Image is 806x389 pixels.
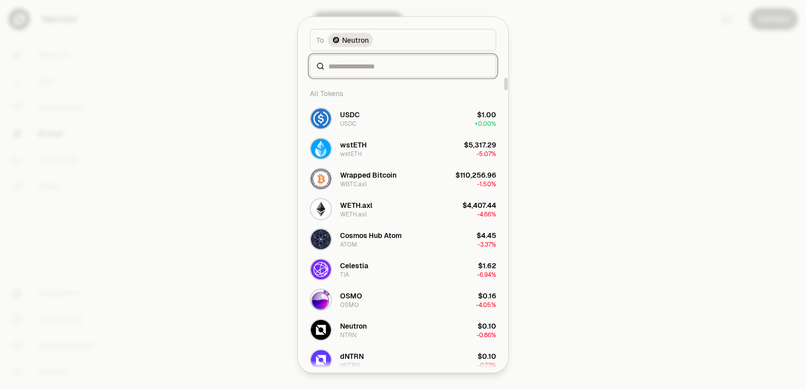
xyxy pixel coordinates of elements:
span: -3.37% [478,240,496,248]
div: $1.62 [478,260,496,270]
img: dNTRN Logo [311,350,331,370]
div: WETH.axl [340,210,367,218]
div: Cosmos Hub Atom [340,230,401,240]
div: dNTRN [340,361,360,369]
div: $4.45 [477,230,496,240]
button: ATOM LogoCosmos Hub AtomATOM$4.45-3.37% [304,224,502,254]
div: OSMO [340,290,362,300]
span: -0.73% [478,361,496,369]
div: NTRN [340,331,357,339]
div: OSMO [340,300,359,308]
div: $0.10 [478,351,496,361]
div: wstETH [340,149,362,158]
button: dNTRN LogodNTRNdNTRN$0.10-0.73% [304,345,502,375]
span: -1.50% [477,180,496,188]
span: -4.66% [477,210,496,218]
button: NTRN LogoNeutronNTRN$0.10-0.86% [304,315,502,345]
div: $5,317.29 [464,139,496,149]
img: WETH.axl Logo [311,199,331,219]
button: ToNeutron LogoNeutron [310,29,496,51]
div: USDC [340,109,360,119]
span: + 0.00% [475,119,496,127]
span: -4.05% [476,300,496,308]
span: To [316,35,324,45]
div: WETH.axl [340,200,372,210]
div: $1.00 [477,109,496,119]
span: Neutron [342,35,369,45]
span: -0.86% [477,331,496,339]
div: ATOM [340,240,357,248]
div: Celestia [340,260,368,270]
button: TIA LogoCelestiaTIA$1.62-6.94% [304,254,502,284]
img: NTRN Logo [311,320,331,340]
div: $0.16 [478,290,496,300]
img: Neutron Logo [332,36,340,44]
div: wstETH [340,139,367,149]
div: All Tokens [304,83,502,103]
div: TIA [340,270,349,278]
span: -6.94% [477,270,496,278]
div: Neutron [340,321,367,331]
div: $110,256.96 [455,170,496,180]
img: WBTC.axl Logo [311,169,331,189]
span: -5.07% [477,149,496,158]
div: $0.10 [478,321,496,331]
div: Wrapped Bitcoin [340,170,396,180]
img: USDC Logo [311,108,331,128]
button: WETH.axl LogoWETH.axlWETH.axl$4,407.44-4.66% [304,194,502,224]
button: wstETH LogowstETHwstETH$5,317.29-5.07% [304,133,502,164]
div: dNTRN [340,351,364,361]
img: OSMO Logo [311,289,331,309]
img: wstETH Logo [311,138,331,159]
img: TIA Logo [311,259,331,279]
div: USDC [340,119,356,127]
div: WBTC.axl [340,180,367,188]
img: ATOM Logo [311,229,331,249]
button: OSMO LogoOSMOOSMO$0.16-4.05% [304,284,502,315]
button: USDC LogoUSDCUSDC$1.00+0.00% [304,103,502,133]
div: $4,407.44 [462,200,496,210]
button: WBTC.axl LogoWrapped BitcoinWBTC.axl$110,256.96-1.50% [304,164,502,194]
